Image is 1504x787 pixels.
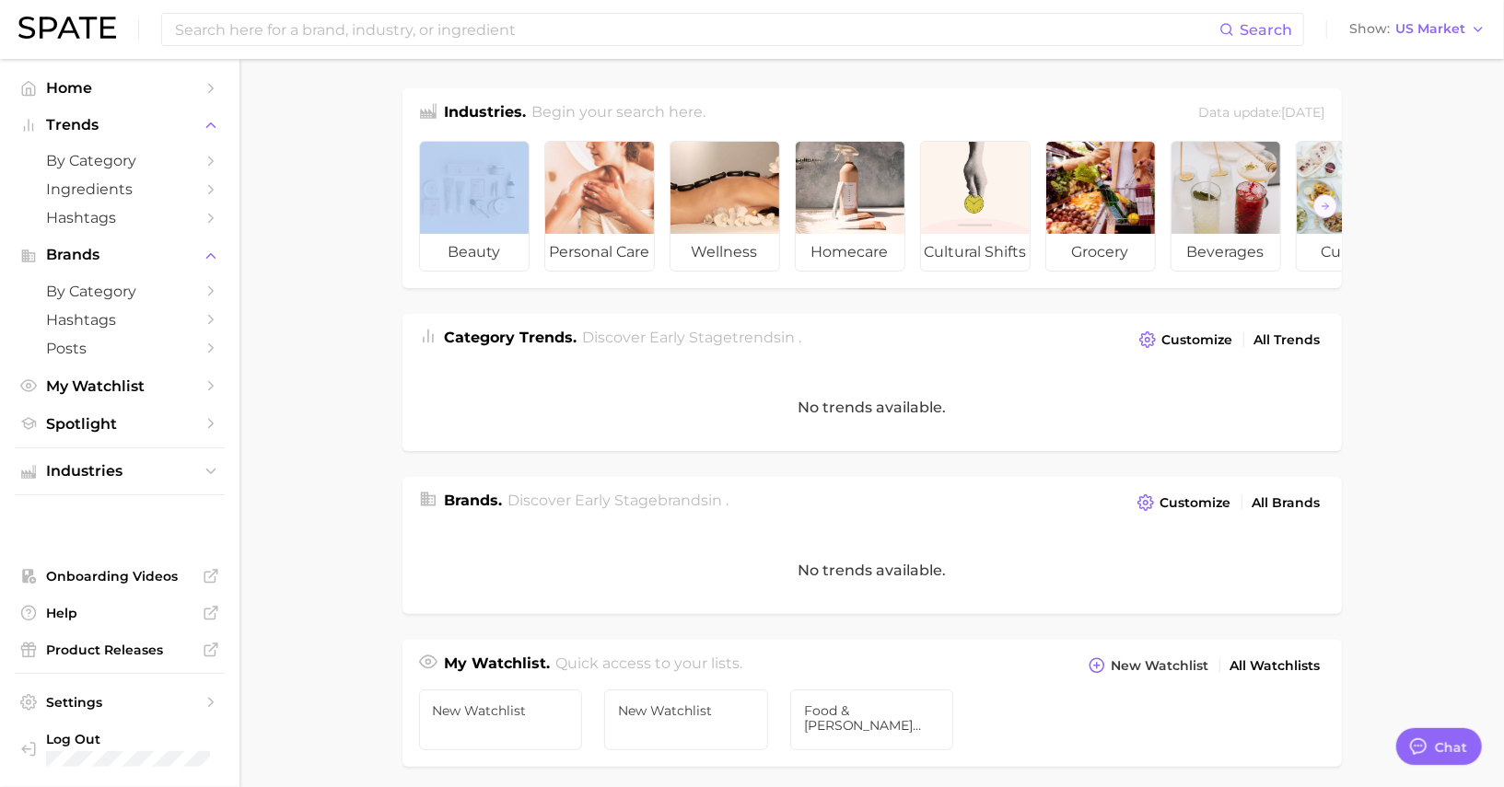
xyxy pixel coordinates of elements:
[46,117,193,133] span: Trends
[1296,141,1406,272] a: culinary
[402,527,1342,614] div: No trends available.
[173,14,1219,45] input: Search here for a brand, industry, or ingredient
[15,457,225,485] button: Industries
[15,306,225,334] a: Hashtags
[420,234,529,271] span: beauty
[15,372,225,400] a: My Watchlist
[15,146,225,175] a: by Category
[1135,327,1237,353] button: Customize
[796,234,904,271] span: homecare
[1133,490,1235,515] button: Customize
[804,703,940,733] span: Food & [PERSON_NAME] Brands
[46,247,193,263] span: Brands
[1345,17,1490,41] button: ShowUS Market
[1172,234,1280,271] span: beverages
[46,731,210,747] span: Log Out
[604,689,768,750] a: New Watchlist
[507,492,729,509] span: Discover Early Stage brands in .
[15,277,225,306] a: by Category
[1046,234,1155,271] span: grocery
[419,689,583,750] a: New Watchlist
[1084,653,1213,678] button: New Watchlist
[1250,328,1325,353] a: All Trends
[545,234,654,271] span: personal care
[46,180,193,198] span: Ingredients
[15,410,225,438] a: Spotlight
[46,283,193,300] span: by Category
[15,689,225,716] a: Settings
[1349,24,1390,34] span: Show
[15,636,225,664] a: Product Releases
[1253,495,1321,511] span: All Brands
[445,329,577,346] span: Category Trends .
[46,340,193,357] span: Posts
[1395,24,1465,34] span: US Market
[790,689,954,750] a: Food & [PERSON_NAME] Brands
[618,703,754,718] span: New Watchlist
[555,653,742,678] h2: Quick access to your lists.
[544,141,655,272] a: personal care
[1199,101,1325,126] div: Data update: [DATE]
[15,111,225,139] button: Trends
[46,209,193,226] span: Hashtags
[46,311,193,329] span: Hashtags
[1045,141,1156,272] a: grocery
[1248,491,1325,515] a: All Brands
[46,152,193,169] span: by Category
[582,329,801,346] span: Discover Early Stage trends in .
[15,725,225,772] a: Log out. Currently logged in with e-mail jhayes@hunterpr.com.
[46,568,193,584] span: Onboarding Videos
[46,605,193,621] span: Help
[1162,332,1233,348] span: Customize
[1171,141,1281,272] a: beverages
[1297,234,1405,271] span: culinary
[46,463,193,480] span: Industries
[445,101,527,126] h1: Industries.
[670,141,780,272] a: wellness
[445,492,503,509] span: Brands .
[670,234,779,271] span: wellness
[531,101,705,126] h2: Begin your search here.
[18,17,116,39] img: SPATE
[1226,654,1325,678] a: All Watchlists
[795,141,905,272] a: homecare
[1160,495,1231,511] span: Customize
[1254,332,1321,348] span: All Trends
[1230,658,1321,674] span: All Watchlists
[445,653,551,678] h1: My Watchlist.
[46,377,193,395] span: My Watchlist
[15,599,225,627] a: Help
[46,642,193,658] span: Product Releases
[15,562,225,590] a: Onboarding Videos
[15,241,225,269] button: Brands
[46,79,193,97] span: Home
[15,175,225,203] a: Ingredients
[15,203,225,232] a: Hashtags
[1112,658,1209,674] span: New Watchlist
[46,694,193,711] span: Settings
[433,703,569,718] span: New Watchlist
[1313,194,1337,218] button: Scroll Right
[921,234,1030,271] span: cultural shifts
[46,415,193,433] span: Spotlight
[1240,21,1292,39] span: Search
[15,334,225,363] a: Posts
[419,141,530,272] a: beauty
[15,74,225,102] a: Home
[920,141,1031,272] a: cultural shifts
[402,364,1342,451] div: No trends available.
